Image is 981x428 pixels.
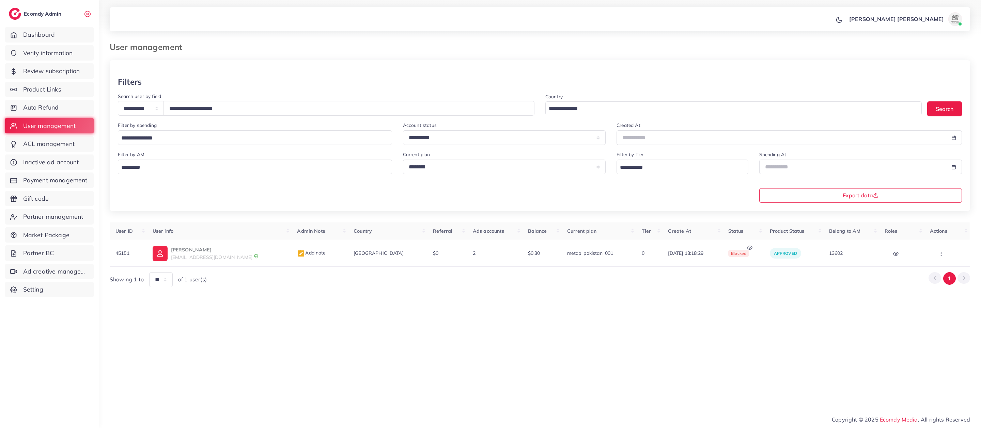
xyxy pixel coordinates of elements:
span: Verify information [23,49,73,57]
p: [PERSON_NAME] [PERSON_NAME] [849,15,944,23]
a: Market Package [5,227,94,243]
span: User management [23,121,76,130]
a: Dashboard [5,27,94,43]
span: Auto Refund [23,103,59,112]
input: Search for option [618,162,739,173]
a: Setting [5,282,94,297]
a: Partner management [5,209,94,225]
a: Gift code [5,191,94,207]
span: Review subscription [23,67,80,76]
span: Partner BC [23,249,54,258]
span: Gift code [23,194,49,203]
img: avatar [948,12,962,26]
button: Go to page 1 [943,272,956,285]
span: Payment management [23,176,88,185]
a: Verify information [5,45,94,61]
span: Inactive ad account [23,158,79,167]
div: Search for option [118,160,392,174]
a: ACL management [5,136,94,152]
div: Search for option [118,130,392,145]
span: Product Links [23,85,61,94]
a: [PERSON_NAME] [PERSON_NAME]avatar [845,12,965,26]
img: logo [9,8,21,20]
a: User management [5,118,94,134]
span: Setting [23,285,43,294]
input: Search for option [546,103,913,114]
span: ACL management [23,139,75,148]
a: Product Links [5,82,94,97]
a: Partner BC [5,245,94,261]
h2: Ecomdy Admin [24,11,63,17]
span: Partner management [23,212,83,221]
div: Search for option [545,101,922,115]
span: Market Package [23,231,69,240]
a: Payment management [5,172,94,188]
a: logoEcomdy Admin [9,8,63,20]
span: Dashboard [23,30,55,39]
a: Auto Refund [5,100,94,115]
ul: Pagination [929,272,970,285]
input: Search for option [119,133,383,144]
div: Search for option [617,160,748,174]
a: Ad creative management [5,264,94,279]
a: Inactive ad account [5,154,94,170]
span: Ad creative management [23,267,89,276]
a: Review subscription [5,63,94,79]
input: Search for option [119,162,383,173]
